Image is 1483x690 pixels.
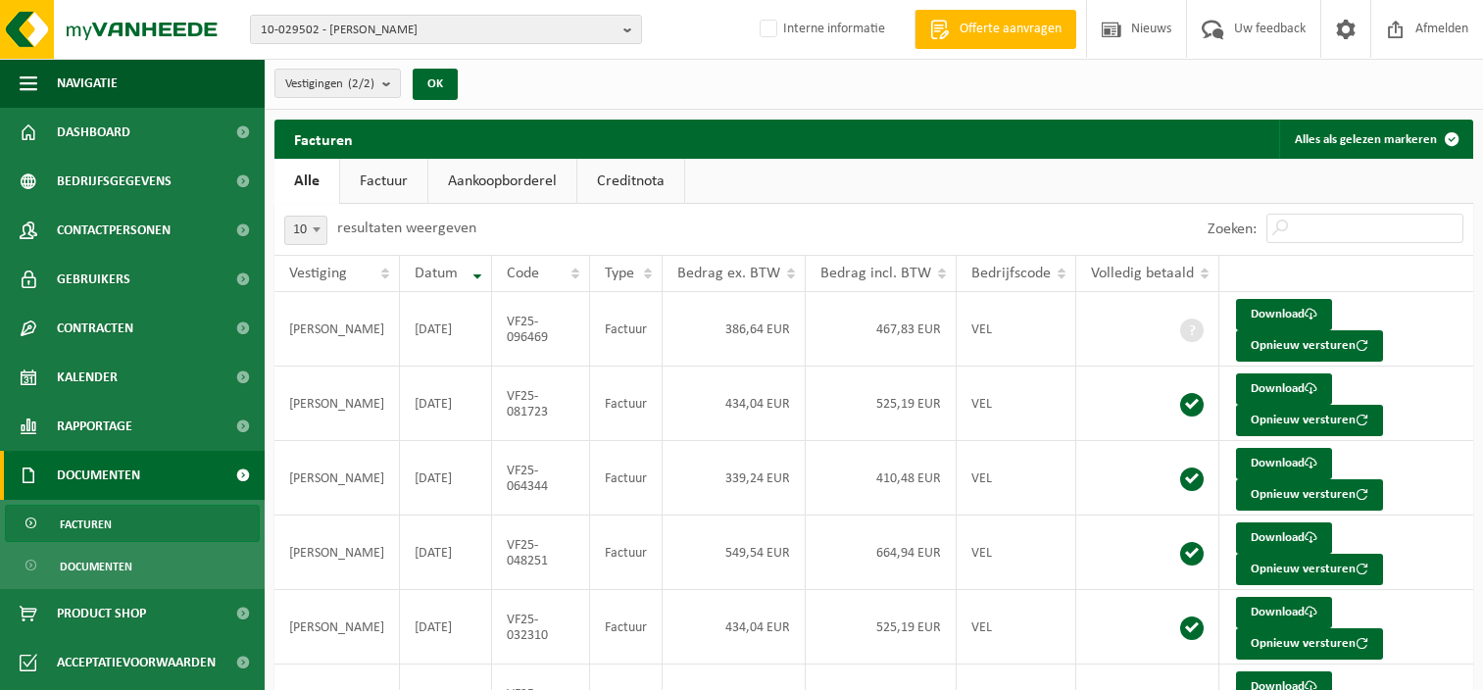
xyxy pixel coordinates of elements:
[348,77,374,90] count: (2/2)
[955,20,1066,39] span: Offerte aanvragen
[400,516,492,590] td: [DATE]
[1236,330,1383,362] button: Opnieuw versturen
[663,441,806,516] td: 339,24 EUR
[1091,266,1194,281] span: Volledig betaald
[337,221,476,236] label: resultaten weergeven
[57,451,140,500] span: Documenten
[1236,448,1332,479] a: Download
[590,441,663,516] td: Factuur
[957,516,1076,590] td: VEL
[492,516,590,590] td: VF25-048251
[806,367,957,441] td: 525,19 EUR
[915,10,1076,49] a: Offerte aanvragen
[285,217,326,244] span: 10
[274,367,400,441] td: [PERSON_NAME]
[274,292,400,367] td: [PERSON_NAME]
[289,266,347,281] span: Vestiging
[1236,522,1332,554] a: Download
[590,516,663,590] td: Factuur
[1236,628,1383,660] button: Opnieuw versturen
[806,441,957,516] td: 410,48 EUR
[1236,405,1383,436] button: Opnieuw versturen
[492,590,590,665] td: VF25-032310
[663,367,806,441] td: 434,04 EUR
[60,548,132,585] span: Documenten
[820,266,931,281] span: Bedrag incl. BTW
[285,70,374,99] span: Vestigingen
[57,304,133,353] span: Contracten
[1208,222,1257,237] label: Zoeken:
[57,638,216,687] span: Acceptatievoorwaarden
[1236,373,1332,405] a: Download
[415,266,458,281] span: Datum
[400,367,492,441] td: [DATE]
[971,266,1051,281] span: Bedrijfscode
[957,441,1076,516] td: VEL
[663,516,806,590] td: 549,54 EUR
[806,590,957,665] td: 525,19 EUR
[1236,597,1332,628] a: Download
[1236,479,1383,511] button: Opnieuw versturen
[492,292,590,367] td: VF25-096469
[492,441,590,516] td: VF25-064344
[60,506,112,543] span: Facturen
[413,69,458,100] button: OK
[400,292,492,367] td: [DATE]
[57,589,146,638] span: Product Shop
[57,353,118,402] span: Kalender
[274,441,400,516] td: [PERSON_NAME]
[57,108,130,157] span: Dashboard
[957,367,1076,441] td: VEL
[663,590,806,665] td: 434,04 EUR
[57,157,172,206] span: Bedrijfsgegevens
[250,15,642,44] button: 10-029502 - [PERSON_NAME]
[590,367,663,441] td: Factuur
[274,590,400,665] td: [PERSON_NAME]
[400,590,492,665] td: [DATE]
[284,216,327,245] span: 10
[261,16,616,45] span: 10-029502 - [PERSON_NAME]
[957,292,1076,367] td: VEL
[677,266,780,281] span: Bedrag ex. BTW
[806,292,957,367] td: 467,83 EUR
[57,59,118,108] span: Navigatie
[590,590,663,665] td: Factuur
[428,159,576,204] a: Aankoopborderel
[577,159,684,204] a: Creditnota
[957,590,1076,665] td: VEL
[57,255,130,304] span: Gebruikers
[1236,299,1332,330] a: Download
[400,441,492,516] td: [DATE]
[663,292,806,367] td: 386,64 EUR
[492,367,590,441] td: VF25-081723
[57,206,171,255] span: Contactpersonen
[756,15,885,44] label: Interne informatie
[590,292,663,367] td: Factuur
[57,402,132,451] span: Rapportage
[605,266,634,281] span: Type
[340,159,427,204] a: Factuur
[274,120,372,158] h2: Facturen
[806,516,957,590] td: 664,94 EUR
[1279,120,1471,159] button: Alles als gelezen markeren
[5,547,260,584] a: Documenten
[507,266,539,281] span: Code
[1236,554,1383,585] button: Opnieuw versturen
[5,505,260,542] a: Facturen
[274,69,401,98] button: Vestigingen(2/2)
[274,516,400,590] td: [PERSON_NAME]
[274,159,339,204] a: Alle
